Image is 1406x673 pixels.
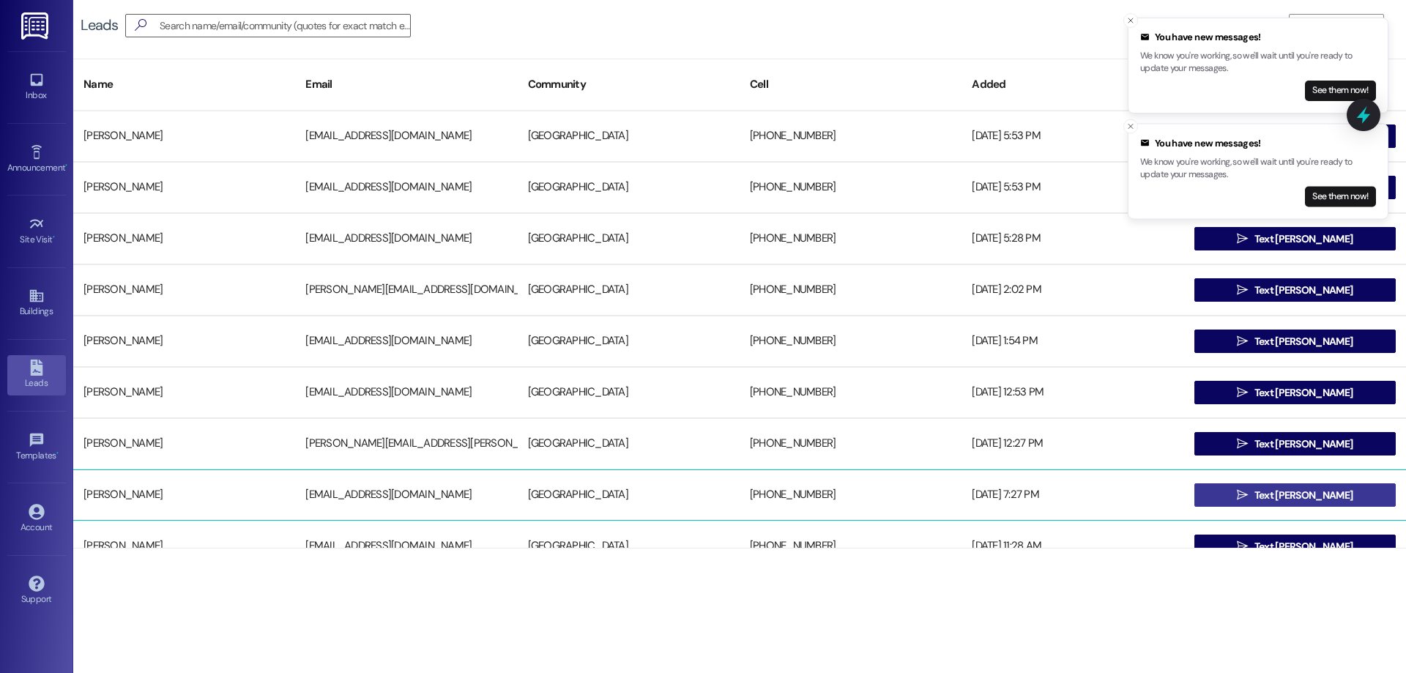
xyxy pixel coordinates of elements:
[1237,284,1248,296] i: 
[1254,436,1353,452] span: Text [PERSON_NAME]
[160,15,410,36] input: Search name/email/community (quotes for exact match e.g. "John Smith")
[1254,231,1353,247] span: Text [PERSON_NAME]
[518,532,740,561] div: [GEOGRAPHIC_DATA]
[56,448,59,458] span: •
[961,224,1183,253] div: [DATE] 5:28 PM
[518,429,740,458] div: [GEOGRAPHIC_DATA]
[961,532,1183,561] div: [DATE] 11:28 AM
[961,480,1183,510] div: [DATE] 7:27 PM
[1194,330,1396,353] button: Text [PERSON_NAME]
[1305,81,1376,101] button: See them now!
[1194,227,1396,250] button: Text [PERSON_NAME]
[740,67,961,103] div: Cell
[7,355,66,395] a: Leads
[73,532,295,561] div: [PERSON_NAME]
[7,283,66,323] a: Buildings
[1140,136,1376,151] div: You have new messages!
[1237,233,1248,245] i: 
[53,232,55,242] span: •
[1237,387,1248,398] i: 
[740,429,961,458] div: [PHONE_NUMBER]
[961,122,1183,151] div: [DATE] 5:53 PM
[295,480,517,510] div: [EMAIL_ADDRESS][DOMAIN_NAME]
[1140,30,1376,45] div: You have new messages!
[73,275,295,305] div: [PERSON_NAME]
[740,532,961,561] div: [PHONE_NUMBER]
[518,480,740,510] div: [GEOGRAPHIC_DATA]
[961,429,1183,458] div: [DATE] 12:27 PM
[518,224,740,253] div: [GEOGRAPHIC_DATA]
[295,327,517,356] div: [EMAIL_ADDRESS][DOMAIN_NAME]
[295,275,517,305] div: [PERSON_NAME][EMAIL_ADDRESS][DOMAIN_NAME]
[518,275,740,305] div: [GEOGRAPHIC_DATA]
[73,429,295,458] div: [PERSON_NAME]
[129,18,152,33] i: 
[1254,488,1353,503] span: Text [PERSON_NAME]
[740,327,961,356] div: [PHONE_NUMBER]
[1254,385,1353,401] span: Text [PERSON_NAME]
[7,428,66,467] a: Templates •
[518,122,740,151] div: [GEOGRAPHIC_DATA]
[73,327,295,356] div: [PERSON_NAME]
[7,212,66,251] a: Site Visit •
[73,67,295,103] div: Name
[961,173,1183,202] div: [DATE] 5:53 PM
[1194,381,1396,404] button: Text [PERSON_NAME]
[7,67,66,107] a: Inbox
[81,18,118,33] div: Leads
[740,275,961,305] div: [PHONE_NUMBER]
[1237,540,1248,552] i: 
[1194,483,1396,507] button: Text [PERSON_NAME]
[1305,186,1376,207] button: See them now!
[740,122,961,151] div: [PHONE_NUMBER]
[295,122,517,151] div: [EMAIL_ADDRESS][DOMAIN_NAME]
[1194,535,1396,558] button: Text [PERSON_NAME]
[73,224,295,253] div: [PERSON_NAME]
[1140,50,1376,75] p: We know you're working, so we'll wait until you're ready to update your messages.
[73,480,295,510] div: [PERSON_NAME]
[1194,278,1396,302] button: Text [PERSON_NAME]
[65,160,67,171] span: •
[73,173,295,202] div: [PERSON_NAME]
[1254,283,1353,298] span: Text [PERSON_NAME]
[295,224,517,253] div: [EMAIL_ADDRESS][DOMAIN_NAME]
[21,12,51,40] img: ResiDesk Logo
[295,173,517,202] div: [EMAIL_ADDRESS][DOMAIN_NAME]
[961,378,1183,407] div: [DATE] 12:53 PM
[740,480,961,510] div: [PHONE_NUMBER]
[295,532,517,561] div: [EMAIL_ADDRESS][DOMAIN_NAME]
[295,67,517,103] div: Email
[740,173,961,202] div: [PHONE_NUMBER]
[740,378,961,407] div: [PHONE_NUMBER]
[1254,334,1353,349] span: Text [PERSON_NAME]
[73,378,295,407] div: [PERSON_NAME]
[961,67,1183,103] div: Added
[961,275,1183,305] div: [DATE] 2:02 PM
[1123,13,1138,28] button: Close toast
[1237,335,1248,347] i: 
[73,122,295,151] div: [PERSON_NAME]
[518,67,740,103] div: Community
[1123,119,1138,134] button: Close toast
[1237,489,1248,501] i: 
[295,378,517,407] div: [EMAIL_ADDRESS][DOMAIN_NAME]
[740,224,961,253] div: [PHONE_NUMBER]
[518,378,740,407] div: [GEOGRAPHIC_DATA]
[1194,432,1396,456] button: Text [PERSON_NAME]
[1140,155,1376,181] p: We know you're working, so we'll wait until you're ready to update your messages.
[1254,539,1353,554] span: Text [PERSON_NAME]
[518,327,740,356] div: [GEOGRAPHIC_DATA]
[518,173,740,202] div: [GEOGRAPHIC_DATA]
[961,327,1183,356] div: [DATE] 1:54 PM
[295,429,517,458] div: [PERSON_NAME][EMAIL_ADDRESS][PERSON_NAME][DOMAIN_NAME]
[1237,438,1248,450] i: 
[7,571,66,611] a: Support
[7,499,66,539] a: Account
